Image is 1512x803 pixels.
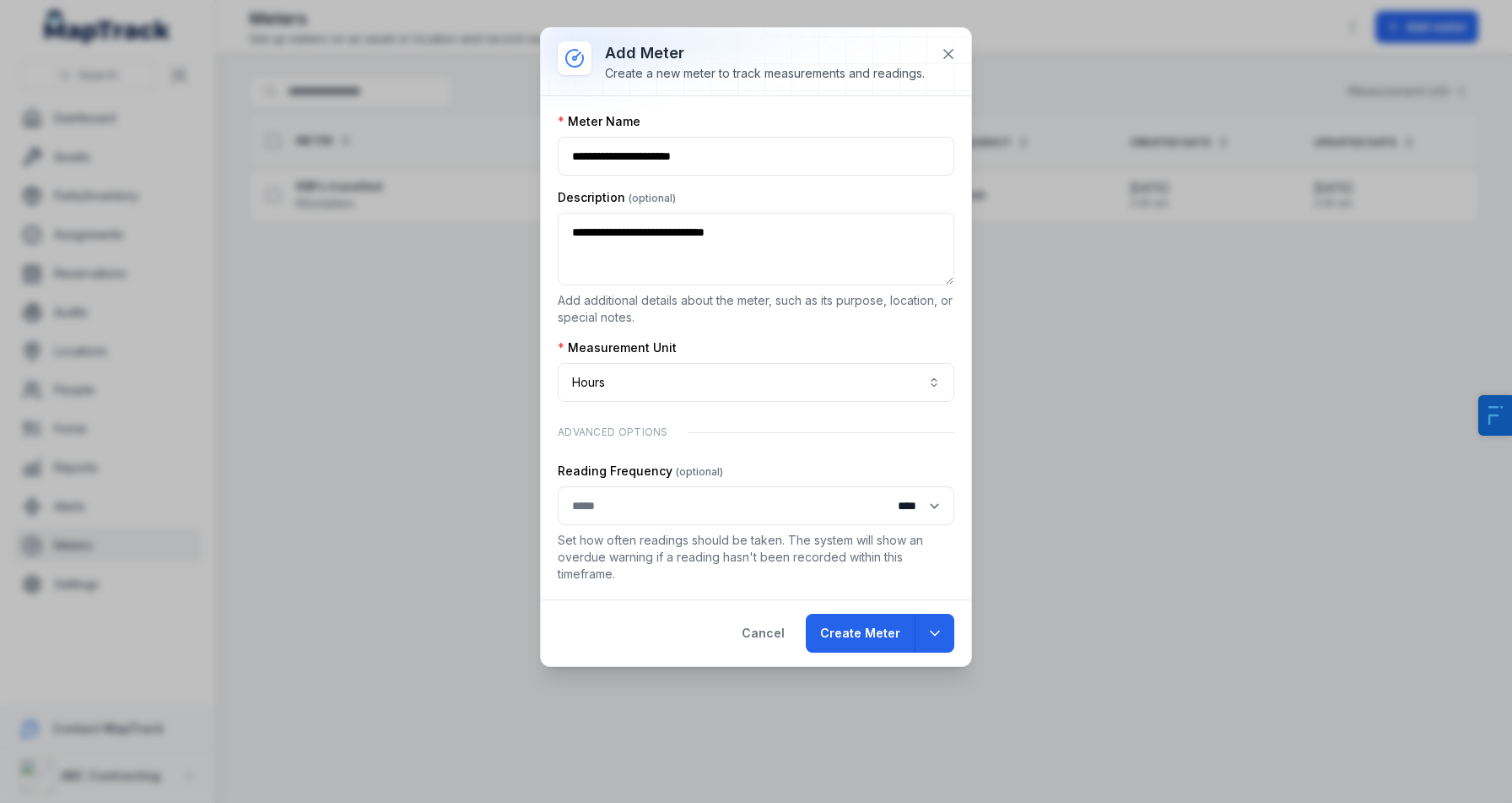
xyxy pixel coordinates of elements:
input: :r1e:-form-item-label [558,486,954,525]
textarea: :r19:-form-item-label [558,213,954,285]
label: Meter Name [558,113,640,130]
button: Cancel [727,614,799,653]
button: Hours [558,363,954,402]
label: Description [558,189,676,206]
label: Reading Frequency [558,463,723,480]
button: Create Meter [806,614,915,653]
div: Advanced Options [558,415,954,449]
input: :r18:-form-item-label [558,137,954,176]
label: Measurement Unit [558,339,677,356]
h3: Add meter [605,41,925,65]
p: Set how often readings should be taken. The system will show an overdue warning if a reading hasn... [558,532,954,583]
p: Add additional details about the meter, such as its purpose, location, or special notes. [558,292,954,326]
div: Create a new meter to track measurements and readings. [605,65,925,82]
